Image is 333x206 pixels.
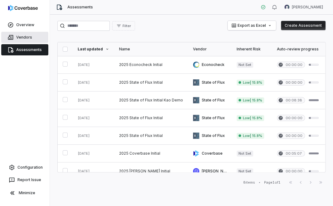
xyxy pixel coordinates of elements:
[292,5,323,10] span: [PERSON_NAME]
[2,174,47,185] button: Report Issue
[284,5,289,10] img: Shaun Otey avatar
[228,21,276,30] button: Export as Excel
[1,19,48,30] a: Overview
[1,32,48,43] a: Vendors
[119,47,183,52] div: Name
[193,47,227,52] div: Vendor
[281,2,327,12] button: Shaun Otey avatar[PERSON_NAME]
[2,162,47,173] a: Configuration
[259,180,260,185] div: •
[264,180,281,185] div: Page 1 of 1
[78,47,109,52] div: Last updated
[112,21,135,30] button: Filter
[277,47,319,52] div: Auto-review progress
[243,180,255,185] div: 8 items
[67,5,93,10] span: Assessments
[1,44,48,55] a: Assessments
[2,187,47,199] button: Minimize
[8,5,38,11] img: logo-D7KZi-bG.svg
[281,21,326,30] button: Create Assessment
[123,24,131,28] span: Filter
[237,47,267,52] div: Inherent Risk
